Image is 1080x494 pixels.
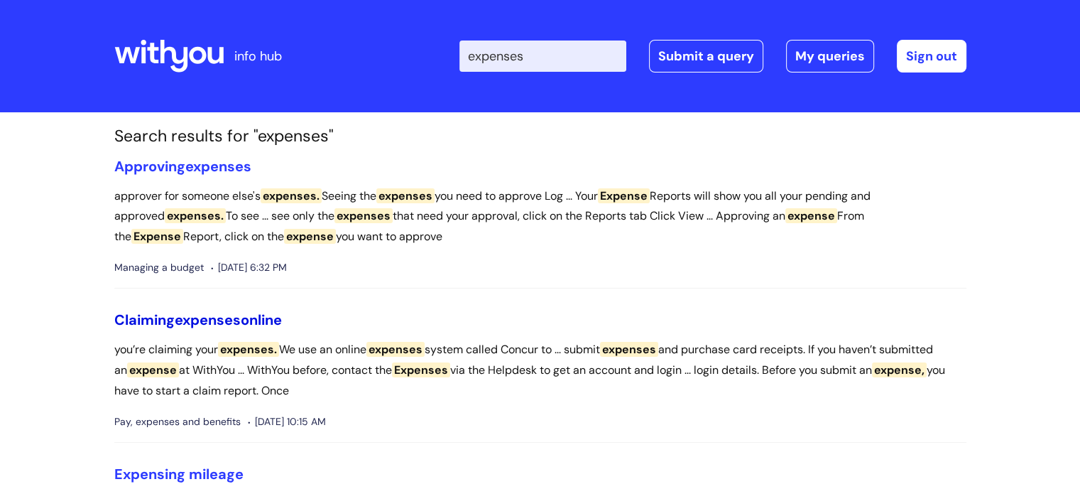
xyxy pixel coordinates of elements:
[127,363,179,377] span: expense
[114,259,204,276] span: Managing a budget
[459,41,626,72] input: Search
[334,208,393,223] span: expenses
[598,188,650,203] span: Expense
[649,40,763,73] a: Submit a query
[114,186,966,247] p: approver for someone else's Seeing the you need to approve Log ... Your Reports will show you all...
[114,413,241,431] span: Pay, expenses and benefits
[786,40,874,73] a: My queries
[600,342,658,357] span: expenses
[114,465,244,483] a: Expensing mileage
[234,45,282,68] p: info hub
[284,229,336,244] span: expense
[114,157,251,176] a: Approvingexpenses
[114,127,966,146] h1: Search results for "expenses"
[785,208,837,223] span: expense
[185,157,251,176] span: expenses
[114,340,966,401] p: you’re claiming your We use an online system called Concur to ... submit and purchase card receip...
[459,40,966,73] div: | -
[897,40,966,73] a: Sign out
[165,208,226,223] span: expenses.
[261,188,322,203] span: expenses.
[366,342,425,357] span: expenses
[211,259,287,276] span: [DATE] 6:32 PM
[114,311,282,329] a: Claimingexpensesonline
[392,363,450,377] span: Expenses
[218,342,279,357] span: expenses.
[175,311,241,329] span: expenses
[376,188,435,203] span: expenses
[248,413,326,431] span: [DATE] 10:15 AM
[131,229,183,244] span: Expense
[872,363,927,377] span: expense,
